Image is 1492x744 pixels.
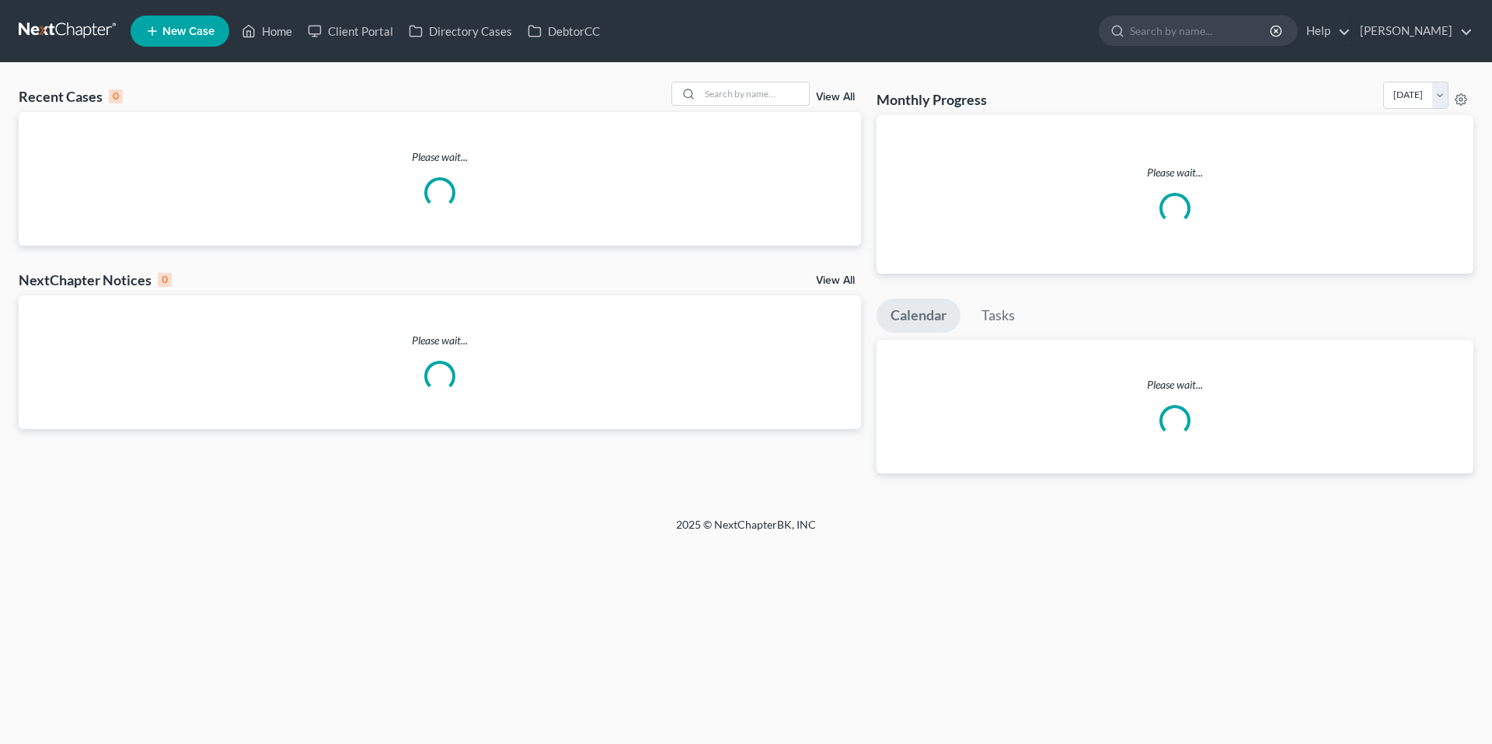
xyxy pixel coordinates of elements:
a: Home [234,17,300,45]
div: NextChapter Notices [19,271,172,289]
p: Please wait... [19,149,861,165]
a: View All [816,92,855,103]
span: New Case [162,26,214,37]
p: Please wait... [889,165,1461,180]
input: Search by name... [700,82,809,105]
div: 0 [109,89,123,103]
div: 2025 © NextChapterBK, INC [303,517,1189,545]
a: DebtorCC [520,17,608,45]
div: Recent Cases [19,87,123,106]
p: Please wait... [19,333,861,348]
p: Please wait... [877,377,1473,393]
div: 0 [158,273,172,287]
h3: Monthly Progress [877,90,987,109]
a: Client Portal [300,17,401,45]
a: Calendar [877,299,960,333]
a: View All [816,275,855,286]
a: Tasks [967,299,1029,333]
a: [PERSON_NAME] [1352,17,1473,45]
a: Directory Cases [401,17,520,45]
input: Search by name... [1130,16,1272,45]
a: Help [1299,17,1351,45]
